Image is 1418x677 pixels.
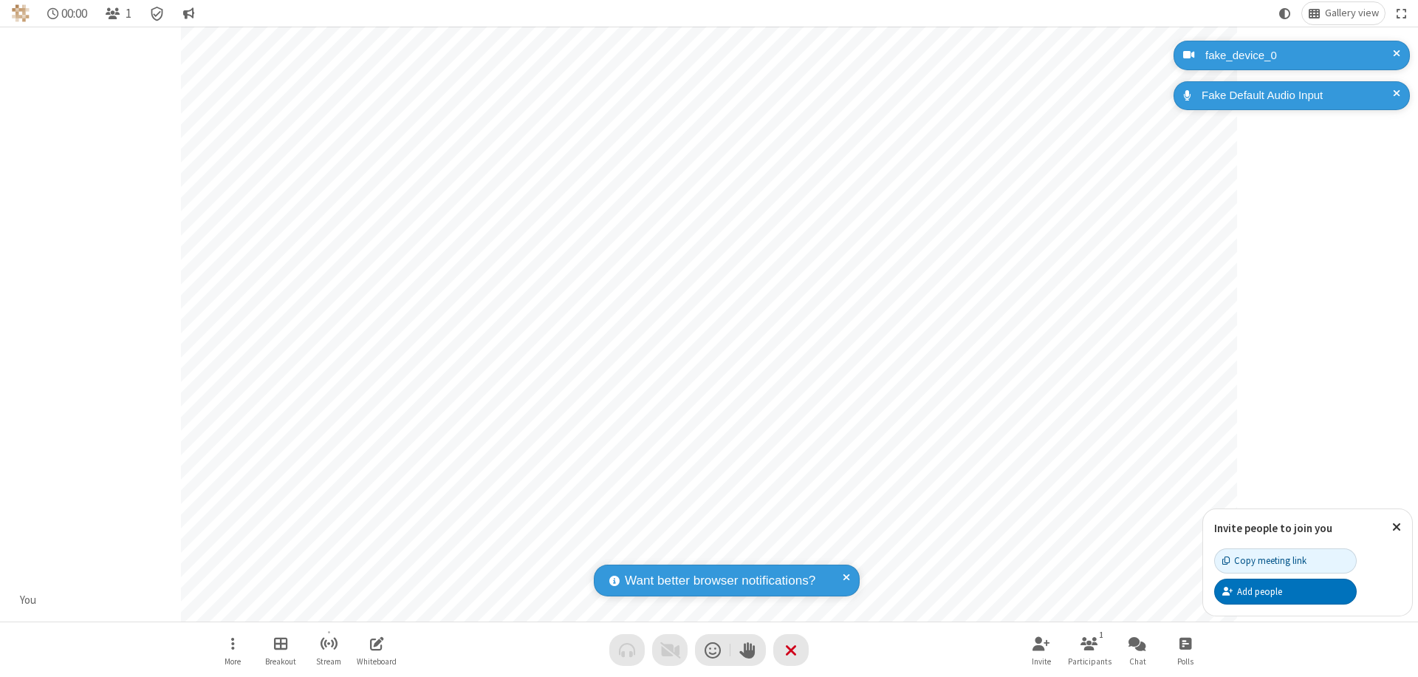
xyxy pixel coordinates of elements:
[1129,657,1146,666] span: Chat
[12,4,30,22] img: QA Selenium DO NOT DELETE OR CHANGE
[773,634,809,666] button: End or leave meeting
[609,634,645,666] button: Audio problem - check your Internet connection or call by phone
[15,592,42,609] div: You
[143,2,171,24] div: Meeting details Encryption enabled
[41,2,94,24] div: Timer
[1019,629,1063,671] button: Invite participants (⌘+Shift+I)
[99,2,137,24] button: Open participant list
[1163,629,1208,671] button: Open poll
[730,634,766,666] button: Raise hand
[210,629,255,671] button: Open menu
[177,2,200,24] button: Conversation
[225,657,241,666] span: More
[1196,87,1399,104] div: Fake Default Audio Input
[1214,548,1357,574] button: Copy meeting link
[354,629,399,671] button: Open shared whiteboard
[1067,629,1112,671] button: Open participant list
[357,657,397,666] span: Whiteboard
[1214,579,1357,604] button: Add people
[1095,628,1108,642] div: 1
[316,657,341,666] span: Stream
[652,634,688,666] button: Video
[1214,521,1332,535] label: Invite people to join you
[1381,509,1412,545] button: Close popover
[1068,657,1112,666] span: Participants
[61,7,87,21] span: 00:00
[1032,657,1051,666] span: Invite
[126,7,131,21] span: 1
[1302,2,1385,24] button: Change layout
[1200,47,1399,64] div: fake_device_0
[306,629,351,671] button: Start streaming
[625,571,815,591] span: Want better browser notifications?
[1115,629,1160,671] button: Open chat
[265,657,296,666] span: Breakout
[1222,554,1306,568] div: Copy meeting link
[1273,2,1297,24] button: Using system theme
[695,634,730,666] button: Send a reaction
[1325,7,1379,19] span: Gallery view
[1177,657,1193,666] span: Polls
[258,629,303,671] button: Manage Breakout Rooms
[1391,2,1413,24] button: Fullscreen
